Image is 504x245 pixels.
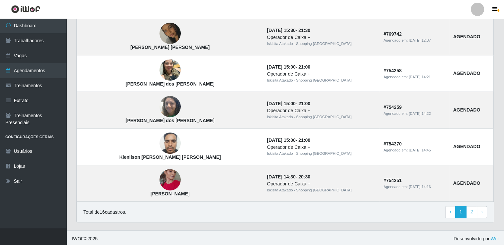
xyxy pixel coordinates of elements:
strong: [PERSON_NAME] [151,191,189,196]
a: Previous [445,206,455,218]
strong: # 769742 [383,31,402,37]
p: Total de 16 cadastros. [83,209,126,216]
time: [DATE] 15:00 [267,137,296,143]
strong: AGENDADO [453,144,480,149]
strong: - [267,64,310,70]
time: [DATE] 14:22 [409,112,431,116]
span: © 2025 . [72,235,99,242]
div: Agendado em: [383,147,445,153]
div: Agendado em: [383,38,445,43]
time: [DATE] 12:37 [409,38,431,42]
img: CoreUI Logo [11,5,41,13]
img: Klenilson Peres da Silva [159,129,181,157]
strong: AGENDADO [453,71,480,76]
strong: - [267,137,310,143]
img: Jeanne dos Santos Silva [159,93,181,121]
time: [DATE] 15:00 [267,101,296,106]
div: Operador de Caixa + [267,107,376,114]
time: [DATE] 14:21 [409,75,431,79]
img: Rocheli Silva Nascimento [159,15,181,53]
a: iWof [489,236,499,241]
time: 21:30 [298,28,310,33]
strong: [PERSON_NAME] [PERSON_NAME] [130,45,210,50]
div: Operador de Caixa + [267,180,376,187]
span: › [481,209,483,214]
strong: AGENDADO [453,180,480,186]
time: [DATE] 15:30 [267,28,296,33]
div: Iskisita Atakado - Shopping [GEOGRAPHIC_DATA] [267,78,376,83]
time: [DATE] 14:30 [267,174,296,179]
div: Operador de Caixa + [267,34,376,41]
img: Janiele Ribeiro dos Santos [159,56,181,84]
div: Operador de Caixa + [267,71,376,78]
div: Iskisita Atakado - Shopping [GEOGRAPHIC_DATA] [267,41,376,47]
time: 21:00 [298,101,310,106]
time: 21:00 [298,137,310,143]
a: Next [477,206,487,218]
strong: # 754258 [383,68,402,73]
time: [DATE] 15:00 [267,64,296,70]
div: Iskisita Atakado - Shopping [GEOGRAPHIC_DATA] [267,114,376,120]
nav: pagination [445,206,487,218]
a: 2 [466,206,477,218]
strong: - [267,28,310,33]
span: IWOF [72,236,84,241]
strong: AGENDADO [453,107,480,113]
strong: - [267,174,310,179]
strong: [PERSON_NAME] dos [PERSON_NAME] [126,81,215,87]
time: [DATE] 14:16 [409,185,431,189]
strong: AGENDADO [453,34,480,39]
span: ‹ [450,209,451,214]
time: 21:00 [298,64,310,70]
div: Agendado em: [383,184,445,190]
div: Iskisita Atakado - Shopping [GEOGRAPHIC_DATA] [267,151,376,156]
strong: # 754370 [383,141,402,146]
span: Desenvolvido por [454,235,499,242]
div: Operador de Caixa + [267,144,376,151]
strong: - [267,101,310,106]
div: Iskisita Atakado - Shopping [GEOGRAPHIC_DATA] [267,187,376,193]
img: Ingrid Carla Lima da Costa [159,161,181,199]
time: [DATE] 14:45 [409,148,431,152]
time: 20:30 [298,174,310,179]
strong: Klenilson [PERSON_NAME] [PERSON_NAME] [119,154,221,160]
a: 1 [455,206,466,218]
div: Agendado em: [383,74,445,80]
div: Agendado em: [383,111,445,117]
strong: # 754259 [383,105,402,110]
strong: # 754251 [383,178,402,183]
strong: [PERSON_NAME] dos [PERSON_NAME] [126,118,215,123]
